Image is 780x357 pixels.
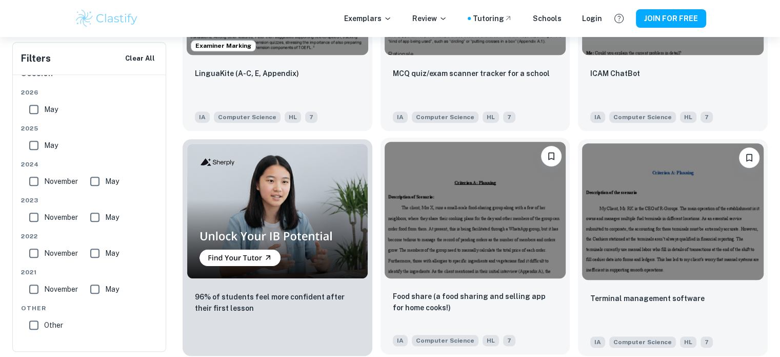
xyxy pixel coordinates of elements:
[21,304,158,313] span: Other
[582,13,602,24] a: Login
[305,111,317,123] span: 7
[701,336,713,348] span: 7
[590,68,640,79] p: ICAM ChatBot
[590,336,605,348] span: IA
[385,142,566,278] img: Computer Science IA example thumbnail: Food share (a food sharing and selling a
[473,13,512,24] a: Tutoring
[21,51,51,66] h6: Filters
[503,335,515,346] span: 7
[483,335,499,346] span: HL
[541,146,562,166] button: Please log in to bookmark exemplars
[21,160,158,169] span: 2024
[412,13,447,24] p: Review
[21,196,158,205] span: 2023
[393,291,558,313] p: Food share (a food sharing and selling app for home cooks!)
[44,140,58,151] span: May
[187,143,368,278] img: Thumbnail
[105,248,119,259] span: May
[44,176,78,187] span: November
[21,232,158,241] span: 2022
[483,111,499,123] span: HL
[44,284,78,295] span: November
[344,13,392,24] p: Exemplars
[21,88,158,97] span: 2026
[590,293,705,304] p: Terminal management software
[44,104,58,115] span: May
[44,212,78,223] span: November
[74,8,139,29] img: Clastify logo
[105,176,119,187] span: May
[412,335,478,346] span: Computer Science
[636,9,706,28] button: JOIN FOR FREE
[578,139,768,355] a: Please log in to bookmark exemplarsTerminal management softwareIAComputer ScienceHL7
[44,320,63,331] span: Other
[21,67,158,88] h6: Session
[195,68,299,79] p: LinguaKite (A-C, E, Appendix)
[191,41,255,50] span: Examiner Marking
[533,13,562,24] a: Schools
[590,111,605,123] span: IA
[183,139,372,355] a: Thumbnail96% of students feel more confident after their first lesson
[680,336,696,348] span: HL
[393,335,408,346] span: IA
[195,291,360,314] p: 96% of students feel more confident after their first lesson
[701,111,713,123] span: 7
[105,284,119,295] span: May
[609,111,676,123] span: Computer Science
[123,51,157,66] button: Clear All
[44,248,78,259] span: November
[393,111,408,123] span: IA
[393,68,550,79] p: MCQ quiz/exam scanner tracker for a school
[680,111,696,123] span: HL
[610,10,628,27] button: Help and Feedback
[21,268,158,277] span: 2021
[21,124,158,133] span: 2025
[105,212,119,223] span: May
[214,111,281,123] span: Computer Science
[503,111,515,123] span: 7
[412,111,478,123] span: Computer Science
[739,147,759,168] button: Please log in to bookmark exemplars
[609,336,676,348] span: Computer Science
[381,139,570,355] a: Please log in to bookmark exemplarsFood share (a food sharing and selling app for home cooks!)IAC...
[582,143,764,279] img: Computer Science IA example thumbnail: Terminal management software
[195,111,210,123] span: IA
[285,111,301,123] span: HL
